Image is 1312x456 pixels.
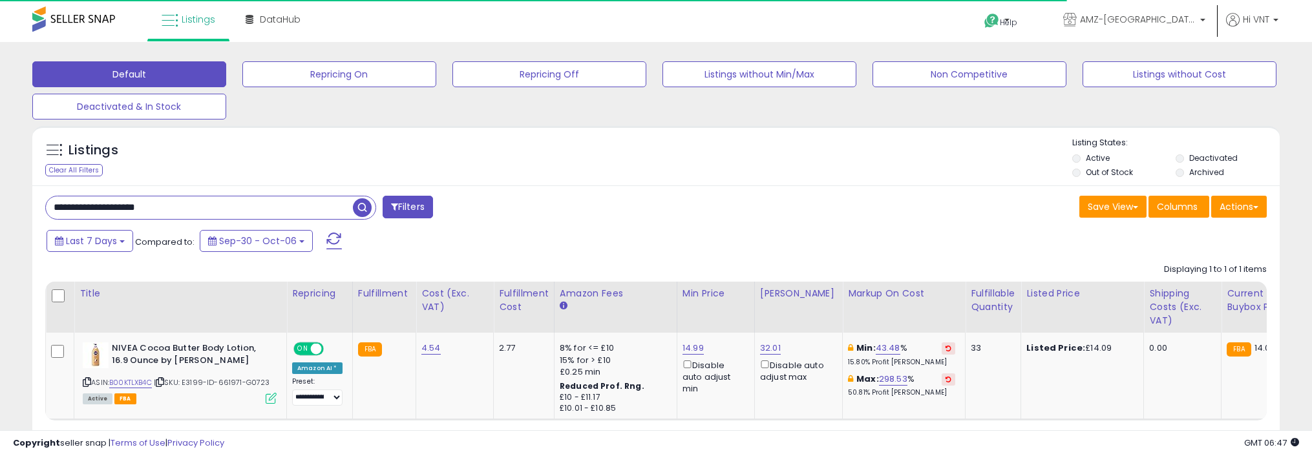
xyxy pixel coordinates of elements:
div: Disable auto adjust min [682,358,745,395]
b: Max: [856,373,879,385]
span: Last 7 Days [66,234,117,247]
a: Terms of Use [111,437,165,449]
div: 2.77 [499,342,544,354]
span: 2025-10-14 06:47 GMT [1244,437,1299,449]
div: seller snap | | [13,437,224,450]
span: Help [1000,17,1017,28]
span: All listings currently available for purchase on Amazon [83,393,112,404]
p: 15.80% Profit [PERSON_NAME] [848,358,955,367]
button: Actions [1211,196,1267,218]
span: 14.08 [1254,342,1276,354]
button: Non Competitive [873,61,1066,87]
span: FBA [114,393,136,404]
div: Amazon Fees [560,287,672,300]
div: 0.00 [1149,342,1211,354]
div: £0.25 min [560,366,667,378]
button: Last 7 Days [47,230,133,252]
span: Hi VNT [1243,13,1269,26]
div: Listed Price [1026,287,1138,300]
small: FBA [1227,342,1251,357]
label: Deactivated [1189,152,1238,163]
th: The percentage added to the cost of goods (COGS) that forms the calculator for Min & Max prices. [843,282,966,333]
i: Get Help [984,13,1000,29]
button: Filters [383,196,433,218]
div: 8% for <= £10 [560,342,667,354]
span: Compared to: [135,236,195,248]
div: Min Price [682,287,749,300]
span: Listings [182,13,215,26]
span: Columns [1157,200,1198,213]
a: 298.53 [879,373,907,386]
small: FBA [358,342,382,357]
button: Listings without Cost [1083,61,1276,87]
div: Fulfillment [358,287,410,300]
span: | SKU: E3199-ID-661971-G0723 [154,377,270,388]
span: ON [295,344,311,355]
div: Clear All Filters [45,164,103,176]
b: Listed Price: [1026,342,1085,354]
i: This overrides the store level min markup for this listing [848,344,853,352]
button: Repricing On [242,61,436,87]
label: Archived [1189,167,1224,178]
div: £10.01 - £10.85 [560,403,667,414]
span: Sep-30 - Oct-06 [219,234,297,247]
b: Reduced Prof. Rng. [560,380,644,391]
div: £10 - £11.17 [560,392,667,403]
button: Deactivated & In Stock [32,94,226,119]
button: Listings without Min/Max [662,61,856,87]
div: £14.09 [1026,342,1134,354]
div: 15% for > £10 [560,355,667,366]
div: Repricing [292,287,347,300]
b: Min: [856,342,876,354]
a: B00KTLXB4C [109,377,152,388]
button: Repricing Off [452,61,646,87]
p: 50.81% Profit [PERSON_NAME] [848,388,955,397]
div: [PERSON_NAME] [760,287,837,300]
div: Markup on Cost [848,287,960,300]
a: 14.99 [682,342,704,355]
span: OFF [322,344,343,355]
i: This overrides the store level max markup for this listing [848,375,853,383]
strong: Copyright [13,437,60,449]
div: ASIN: [83,342,277,402]
label: Out of Stock [1086,167,1133,178]
div: Preset: [292,377,343,406]
a: 32.01 [760,342,781,355]
label: Active [1086,152,1110,163]
a: Privacy Policy [167,437,224,449]
b: NIVEA Cocoa Butter Body Lotion, 16.9 Ounce by [PERSON_NAME] [112,342,269,369]
button: Sep-30 - Oct-06 [200,230,313,252]
i: Revert to store-level Min Markup [946,345,951,351]
div: 33 [971,342,1011,354]
div: Amazon AI * [292,362,343,374]
div: % [848,373,955,397]
div: Fulfillable Quantity [971,287,1015,314]
h5: Listings [69,141,118,160]
span: DataHub [260,13,301,26]
i: Revert to store-level Max Markup [946,376,951,382]
a: Help [974,3,1042,42]
a: 43.48 [876,342,900,355]
div: Shipping Costs (Exc. VAT) [1149,287,1216,327]
button: Save View [1079,196,1147,218]
button: Columns [1148,196,1209,218]
p: Listing States: [1072,137,1280,149]
div: Current Buybox Price [1227,287,1293,314]
a: Hi VNT [1226,13,1278,42]
div: Title [79,287,281,300]
div: % [848,342,955,366]
small: Amazon Fees. [560,300,567,312]
a: 4.54 [421,342,441,355]
div: Disable auto adjust max [760,358,832,383]
button: Default [32,61,226,87]
span: AMZ-[GEOGRAPHIC_DATA] [1080,13,1196,26]
div: Fulfillment Cost [499,287,549,314]
img: 31HrjBfavoL._SL40_.jpg [83,342,109,368]
div: Displaying 1 to 1 of 1 items [1164,264,1267,276]
div: Cost (Exc. VAT) [421,287,488,314]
